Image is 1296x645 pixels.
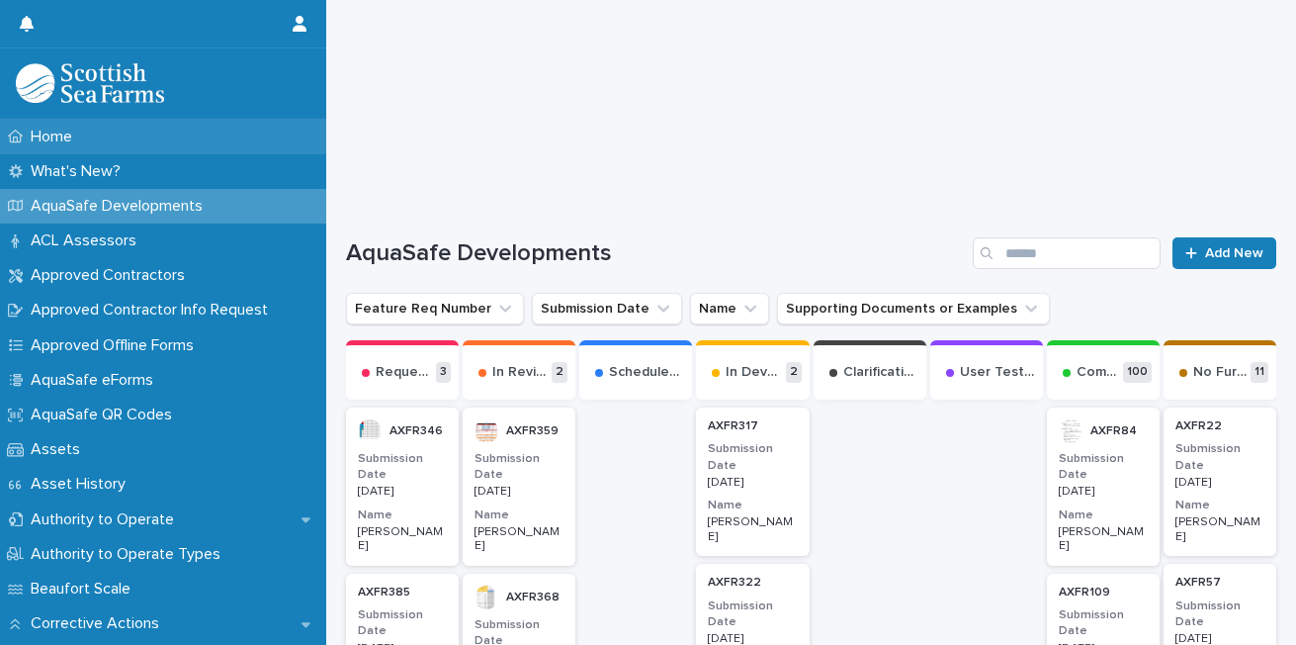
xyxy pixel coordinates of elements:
p: [PERSON_NAME] [1175,515,1264,544]
span: AXFR317 [708,420,758,432]
h3: Submission Date [708,599,797,630]
h3: Submission Date [1175,599,1264,630]
p: [PERSON_NAME] [1059,525,1148,554]
p: Requested [376,364,432,381]
p: ACL Assessors [23,231,152,250]
a: AXFR317Submission Date[DATE]Name[PERSON_NAME] [696,408,809,556]
h3: Name [358,507,447,523]
p: In Development [726,364,781,381]
a: AXFR359Submission Date[DATE]Name[PERSON_NAME] [463,408,575,566]
p: User Testing [960,364,1035,381]
button: Supporting Documents or Examples [777,293,1050,324]
span: Add New [1205,246,1263,260]
h3: Submission Date [475,451,563,483]
p: Scheduled for Development [609,364,684,381]
p: 3 [436,362,451,383]
p: Complete [1077,364,1119,381]
span: AXFR57 [1175,577,1221,589]
p: [DATE] [708,476,797,490]
a: AXFR346Submission Date[DATE]Name[PERSON_NAME] [346,408,459,566]
h3: Submission Date [708,441,797,473]
p: No Further Action [1193,364,1247,381]
p: Approved Contractor Info Request [23,301,284,320]
p: [PERSON_NAME] [358,525,447,554]
p: Corrective Actions [23,614,175,633]
h3: Name [1059,507,1148,523]
p: Home [23,128,88,146]
span: AXFR322 [708,577,761,589]
p: 100 [1123,362,1152,383]
h3: Submission Date [1175,441,1264,473]
p: [DATE] [1059,485,1148,499]
span: AXFR22 [1175,420,1222,432]
p: AquaSafe eForms [23,371,169,390]
p: AquaSafe Developments [23,197,218,216]
button: Name [690,293,769,324]
p: 2 [786,362,802,383]
p: Assets [23,440,96,459]
p: [DATE] [358,485,447,499]
h3: Submission Date [1059,451,1148,483]
p: Beaufort Scale [23,580,146,599]
span: AXFR346 [389,425,443,437]
a: Add New [1172,237,1276,269]
h3: Name [1175,498,1264,513]
p: Authority to Operate Types [23,545,236,564]
p: 11 [1251,362,1268,383]
span: AXFR359 [506,425,559,437]
p: [PERSON_NAME] [708,515,797,544]
p: Asset History [23,475,141,494]
p: Approved Offline Forms [23,336,210,355]
button: Submission Date [532,293,682,324]
h1: AquaSafe Developments [346,239,965,268]
h3: Name [708,498,797,513]
p: Approved Contractors [23,266,201,285]
p: AquaSafe QR Codes [23,406,188,424]
p: [DATE] [475,485,563,499]
span: AXFR109 [1059,587,1110,599]
span: AXFR84 [1090,425,1137,437]
p: What's New? [23,162,136,181]
p: 2 [552,362,567,383]
a: AXFR22Submission Date[DATE]Name[PERSON_NAME] [1164,408,1276,556]
p: [PERSON_NAME] [475,525,563,554]
a: AXFR84Submission Date[DATE]Name[PERSON_NAME] [1047,408,1160,566]
p: Authority to Operate [23,510,190,529]
img: bPIBxiqnSb2ggTQWdOVV [16,63,164,103]
span: AXFR385 [358,587,410,599]
p: Clarification/Advice Required [843,364,918,381]
button: Feature Req Number [346,293,524,324]
p: In Review [492,364,548,381]
h3: Submission Date [358,607,447,639]
p: [DATE] [1175,476,1264,490]
input: Search [973,237,1161,269]
h3: Name [475,507,563,523]
span: AXFR368 [506,592,560,603]
h3: Submission Date [358,451,447,483]
h3: Submission Date [1059,607,1148,639]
